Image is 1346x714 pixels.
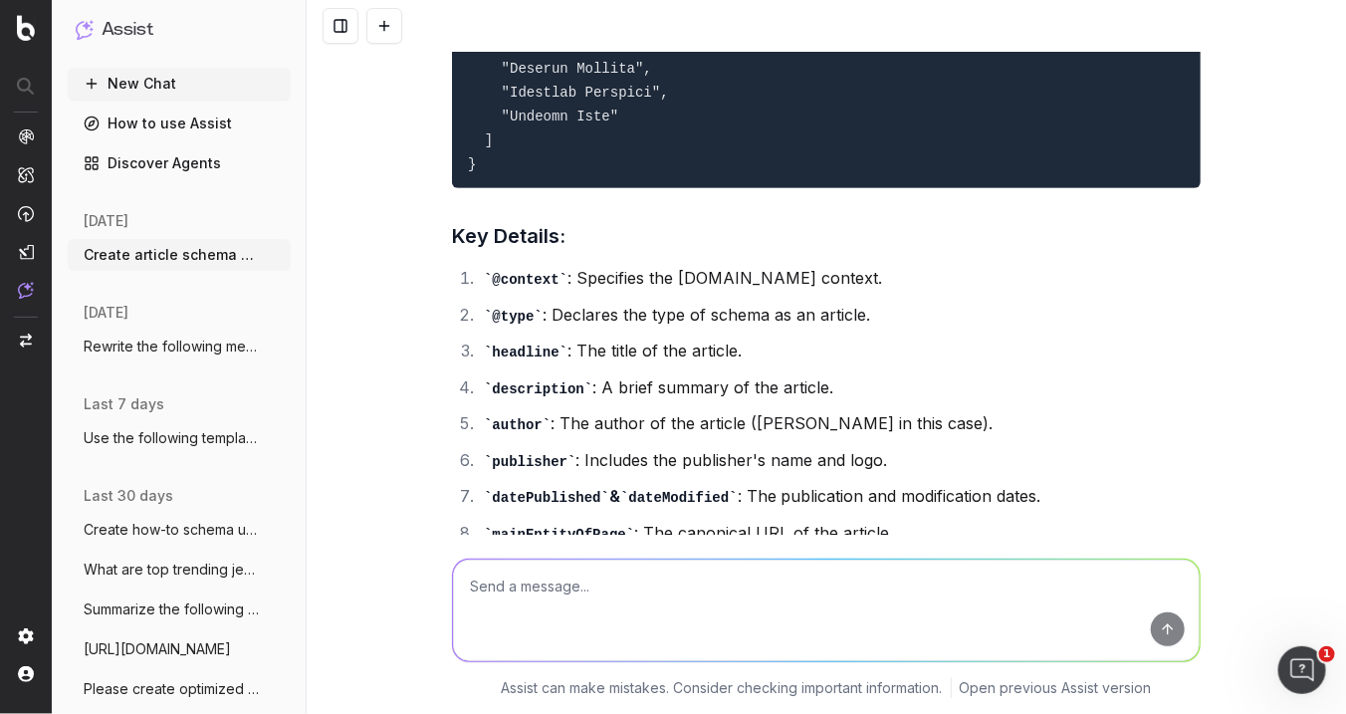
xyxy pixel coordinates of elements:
[68,422,291,454] button: Use the following template: SEO Summary
[18,282,34,299] img: Assist
[478,519,1201,548] li: : The canonical URL of the article.
[1278,646,1326,694] iframe: Intercom live chat
[84,599,259,619] span: Summarize the following from a results p
[18,244,34,260] img: Studio
[484,490,609,506] code: datePublished
[68,594,291,625] button: Summarize the following from a results p
[484,272,567,288] code: @context
[84,428,259,448] span: Use the following template: SEO Summary
[478,446,1201,475] li: : Includes the publisher's name and logo.
[478,264,1201,293] li: : Specifies the [DOMAIN_NAME] context.
[18,166,34,183] img: Intelligence
[478,373,1201,402] li: : A brief summary of the article.
[452,220,1201,252] h3: Key Details:
[68,108,291,139] a: How to use Assist
[484,381,592,397] code: description
[84,486,173,506] span: last 30 days
[484,486,738,506] strong: &
[20,334,32,348] img: Switch project
[84,337,259,357] span: Rewrite the following meta description u
[68,147,291,179] a: Discover Agents
[76,16,283,44] button: Assist
[84,303,128,323] span: [DATE]
[484,345,567,360] code: headline
[478,301,1201,330] li: : Declares the type of schema as an article.
[84,394,164,414] span: last 7 days
[68,633,291,665] button: [URL][DOMAIN_NAME]
[478,482,1201,511] li: : The publication and modification dates.
[17,15,35,41] img: Botify logo
[102,16,153,44] h1: Assist
[68,68,291,100] button: New Chat
[84,560,259,580] span: What are top trending jewelry product ty
[76,20,94,39] img: Assist
[68,514,291,546] button: Create how-to schema using the following
[484,417,551,433] code: author
[84,211,128,231] span: [DATE]
[18,666,34,682] img: My account
[84,245,259,265] span: Create article schema for the following
[960,678,1152,698] a: Open previous Assist version
[478,337,1201,365] li: : The title of the article.
[84,679,259,699] span: Please create optimized titles and descr
[502,678,943,698] p: Assist can make mistakes. Consider checking important information.
[484,527,634,543] code: mainEntityOfPage
[68,239,291,271] button: Create article schema for the following
[68,673,291,705] button: Please create optimized titles and descr
[84,520,259,540] span: Create how-to schema using the following
[84,639,231,659] span: [URL][DOMAIN_NAME]
[18,128,34,144] img: Analytics
[620,490,738,506] code: dateModified
[484,309,543,325] code: @type
[484,454,575,470] code: publisher
[18,628,34,644] img: Setting
[18,205,34,222] img: Activation
[68,554,291,586] button: What are top trending jewelry product ty
[1319,646,1335,662] span: 1
[68,331,291,362] button: Rewrite the following meta description u
[478,409,1201,438] li: : The author of the article ([PERSON_NAME] in this case).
